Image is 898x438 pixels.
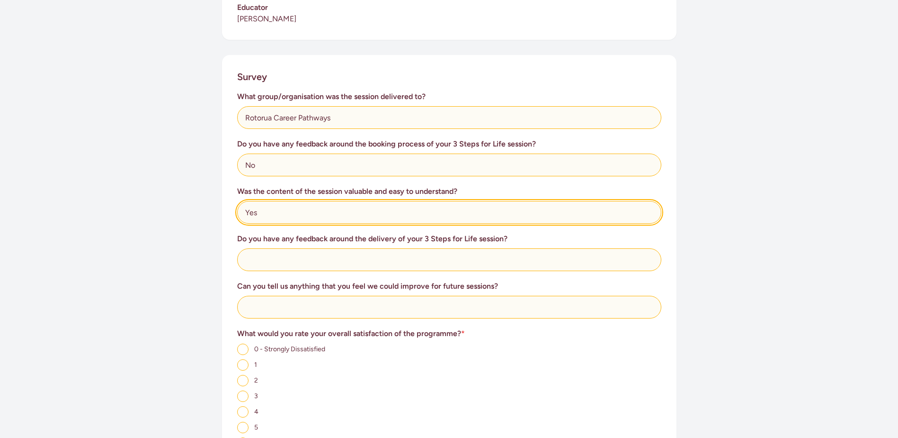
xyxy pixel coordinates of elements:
h3: Do you have any feedback around the delivery of your 3 Steps for Life session? [237,233,661,245]
h3: Was the content of the session valuable and easy to understand? [237,186,661,197]
span: 2 [254,376,258,384]
h3: Can you tell us anything that you feel we could improve for future sessions? [237,281,661,292]
input: 5 [237,422,249,433]
input: 1 [237,359,249,371]
h3: What would you rate your overall satisfaction of the programme? [237,328,661,339]
input: 2 [237,375,249,386]
span: 3 [254,392,258,400]
input: 3 [237,391,249,402]
span: 0 - Strongly Dissatisfied [254,345,325,353]
h2: Survey [237,70,267,83]
span: 5 [254,423,258,431]
span: 4 [254,408,258,416]
h3: Educator [237,2,661,13]
p: [PERSON_NAME] [237,13,661,25]
span: 1 [254,361,257,369]
input: 4 [237,406,249,418]
h3: What group/organisation was the session delivered to? [237,91,661,102]
h3: Do you have any feedback around the booking process of your 3 Steps for Life session? [237,138,661,150]
input: 0 - Strongly Dissatisfied [237,344,249,355]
